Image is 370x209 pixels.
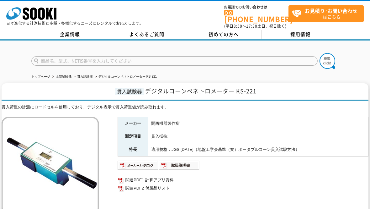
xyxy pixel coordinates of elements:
th: メーカー [118,117,148,130]
a: 採用情報 [262,30,339,39]
a: 関連PDF2 付属品リスト [118,184,368,192]
img: btn_search.png [320,53,335,69]
img: 取扱説明書 [159,160,200,170]
th: 測定項目 [118,130,148,143]
a: 関連PDF1 計算アプリ資料 [118,176,368,184]
td: 適用規格：JGS [DATE]（地盤工学会基準（案）ポータブルコーン貫入試験方法） [148,143,368,157]
input: 商品名、型式、NETIS番号を入力してください [31,56,318,66]
div: 貫入荷重の計測にロードセルを使用しており、デジタル表示で貫入荷重値が読み取れます。 [2,104,368,111]
span: はこちら [292,6,363,21]
p: 日々進化する計測技術と多種・多様化するニーズにレンタルでお応えします。 [6,21,144,25]
a: 企業情報 [31,30,108,39]
span: 8:50 [234,23,242,29]
span: (平日 ～ 土日、祝日除く) [224,23,286,29]
th: 特長 [118,143,148,157]
span: 初めての方へ [209,31,239,38]
a: [PHONE_NUMBER] [224,10,288,23]
a: メーカーカタログ [118,164,159,169]
span: お電話でのお問い合わせは [224,5,288,9]
span: 17:30 [246,23,257,29]
a: 貫入試験器 [77,75,93,78]
a: お見積り･お問い合わせはこちら [288,5,364,22]
a: 初めての方へ [185,30,262,39]
a: よくあるご質問 [108,30,185,39]
span: デジタルコーンペネトロメーター KS-221 [145,87,256,95]
strong: お見積り･お問い合わせ [305,7,357,14]
td: 貫入抵抗 [148,130,368,143]
a: トップページ [31,75,50,78]
a: 取扱説明書 [159,164,200,169]
span: 貫入試験器 [115,88,144,95]
td: 関西機器製作所 [148,117,368,130]
li: デジタルコーンペネトロメーター KS-221 [94,74,157,80]
a: 土質試験機 [56,75,71,78]
img: メーカーカタログ [118,160,159,170]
